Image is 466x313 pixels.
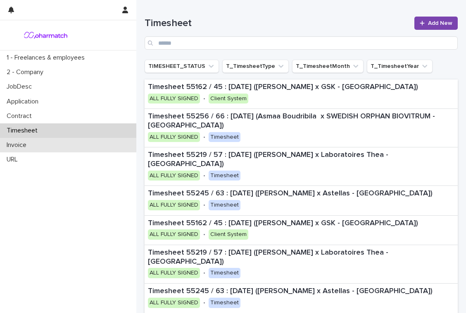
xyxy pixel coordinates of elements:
p: Timesheet 55256 / 66 : [DATE] (Asmaa Boudribila x SWEDISH ORPHAN BIOVITRUM - [GEOGRAPHIC_DATA]) [148,112,454,130]
a: Timesheet 55245 / 63 : [DATE] ([PERSON_NAME] x Astellas - [GEOGRAPHIC_DATA])ALL FULLY SIGNED•Time... [145,284,458,313]
p: Timesheet 55219 / 57 : [DATE] ([PERSON_NAME] x Laboratoires Thea - [GEOGRAPHIC_DATA]) [148,151,454,169]
input: Search [145,36,458,50]
p: • [203,172,205,179]
p: Timesheet 55162 / 45 : [DATE] ([PERSON_NAME] x GSK - [GEOGRAPHIC_DATA]) [148,83,454,92]
div: Client System [209,94,248,104]
a: Timesheet 55245 / 63 : [DATE] ([PERSON_NAME] x Astellas - [GEOGRAPHIC_DATA])ALL FULLY SIGNED•Time... [145,186,458,215]
div: ALL FULLY SIGNED [148,94,200,104]
div: Timesheet [209,200,240,210]
img: anz9PzICT9Sm7jNukbLd [7,27,85,43]
p: Timesheet 55162 / 45 : [DATE] ([PERSON_NAME] x GSK - [GEOGRAPHIC_DATA]) [148,219,454,228]
p: 2 - Company [3,68,50,76]
p: URL [3,156,24,164]
p: • [203,95,205,102]
button: T_TimesheetType [222,60,289,73]
div: Timesheet [209,171,240,181]
div: Timesheet [209,298,240,308]
p: • [203,299,205,306]
div: Timesheet [209,132,240,142]
a: Timesheet 55219 / 57 : [DATE] ([PERSON_NAME] x Laboratoires Thea - [GEOGRAPHIC_DATA])ALL FULLY SI... [145,147,458,186]
p: Invoice [3,141,33,149]
button: TIMESHEET_STATUS [145,60,219,73]
a: Timesheet 55256 / 66 : [DATE] (Asmaa Boudribila x SWEDISH ORPHAN BIOVITRUM - [GEOGRAPHIC_DATA])AL... [145,109,458,147]
div: Client System [209,229,248,240]
h1: Timesheet [145,17,409,29]
div: ALL FULLY SIGNED [148,298,200,308]
p: Timesheet 55245 / 63 : [DATE] ([PERSON_NAME] x Astellas - [GEOGRAPHIC_DATA]) [148,287,454,296]
p: Timesheet 55219 / 57 : [DATE] ([PERSON_NAME] x Laboratoires Thea - [GEOGRAPHIC_DATA]) [148,248,454,266]
button: T_TimesheetMonth [292,60,364,73]
button: T_TimesheetYear [367,60,433,73]
a: Add New [414,17,458,30]
a: Timesheet 55219 / 57 : [DATE] ([PERSON_NAME] x Laboratoires Thea - [GEOGRAPHIC_DATA])ALL FULLY SI... [145,245,458,284]
p: • [203,270,205,277]
div: ALL FULLY SIGNED [148,268,200,278]
p: • [203,231,205,238]
div: ALL FULLY SIGNED [148,200,200,210]
div: ALL FULLY SIGNED [148,132,200,142]
p: Application [3,98,45,106]
p: • [203,202,205,209]
p: Timesheet 55245 / 63 : [DATE] ([PERSON_NAME] x Astellas - [GEOGRAPHIC_DATA]) [148,189,454,198]
div: ALL FULLY SIGNED [148,229,200,240]
p: Timesheet [3,127,44,135]
a: Timesheet 55162 / 45 : [DATE] ([PERSON_NAME] x GSK - [GEOGRAPHIC_DATA])ALL FULLY SIGNED•Client Sy... [145,79,458,109]
p: JobDesc [3,83,38,91]
div: ALL FULLY SIGNED [148,171,200,181]
p: 1 - Freelances & employees [3,54,91,62]
span: Add New [428,20,452,26]
a: Timesheet 55162 / 45 : [DATE] ([PERSON_NAME] x GSK - [GEOGRAPHIC_DATA])ALL FULLY SIGNED•Client Sy... [145,216,458,245]
p: Contract [3,112,38,120]
div: Timesheet [209,268,240,278]
p: • [203,134,205,141]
